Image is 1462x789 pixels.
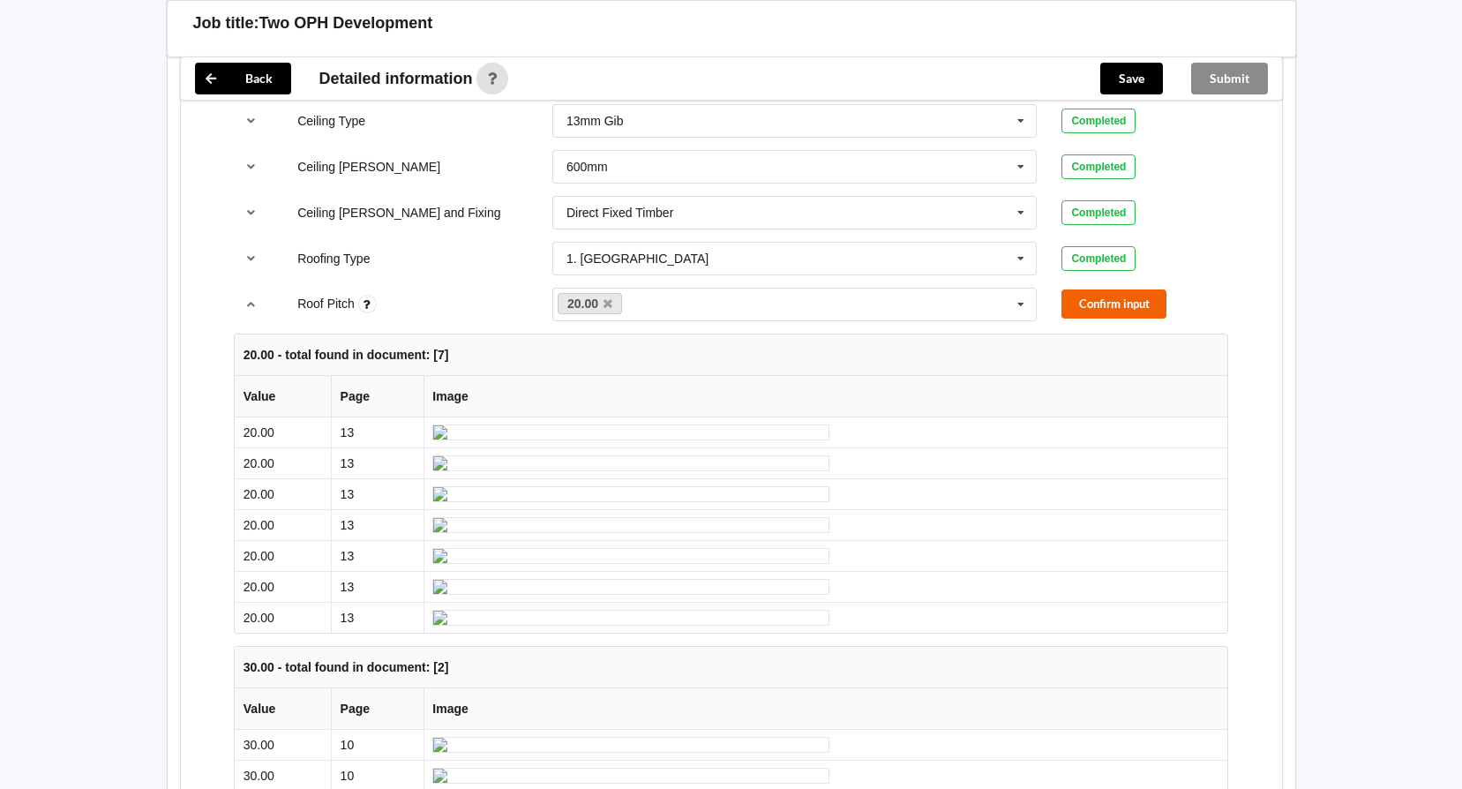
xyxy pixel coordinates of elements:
img: ai_input-page13-RoofPitch-0-5.jpeg [432,579,829,595]
td: 20.00 [235,478,331,509]
span: Detailed information [319,71,473,86]
td: 20.00 [235,417,331,447]
td: 20.00 [235,571,331,602]
button: Confirm input [1061,289,1166,319]
label: Roofing Type [297,252,370,266]
h3: Two OPH Development [259,13,433,34]
div: Direct Fixed Timber [566,207,673,219]
img: ai_input-page13-RoofPitch-0-6.jpeg [432,610,829,626]
img: ai_input-page13-RoofPitch-0-3.jpeg [432,517,829,533]
div: 13mm Gib [566,115,624,127]
th: Value [235,688,331,730]
div: 1. [GEOGRAPHIC_DATA] [566,252,709,265]
th: Image [424,688,1227,730]
th: 30.00 - total found in document: [2] [235,647,1227,688]
button: reference-toggle [234,289,268,320]
img: ai_input-page10-RoofPitch-1-0.jpeg [432,737,829,753]
h3: Job title: [193,13,259,34]
img: ai_input-page13-RoofPitch-0-4.jpeg [432,548,829,564]
button: reference-toggle [234,243,268,274]
img: ai_input-page13-RoofPitch-0-2.jpeg [432,486,829,502]
button: Save [1100,63,1163,94]
td: 13 [331,571,424,602]
div: 600mm [566,161,608,173]
div: Completed [1061,109,1136,133]
td: 30.00 [235,730,331,760]
label: Ceiling [PERSON_NAME] [297,160,440,174]
td: 20.00 [235,447,331,478]
th: Image [424,376,1227,417]
th: 20.00 - total found in document: [7] [235,334,1227,376]
img: ai_input-page13-RoofPitch-0-0.jpeg [432,425,829,440]
div: Completed [1061,154,1136,179]
label: Roof Pitch [297,297,357,311]
button: reference-toggle [234,105,268,137]
td: 10 [331,730,424,760]
td: 13 [331,447,424,478]
label: Ceiling Type [297,114,365,128]
td: 20.00 [235,509,331,540]
td: 20.00 [235,540,331,571]
a: 20.00 [558,293,623,314]
td: 20.00 [235,602,331,633]
button: reference-toggle [234,151,268,183]
button: Back [195,63,291,94]
img: ai_input-page13-RoofPitch-0-1.jpeg [432,455,829,471]
th: Page [331,688,424,730]
td: 13 [331,540,424,571]
button: reference-toggle [234,197,268,229]
td: 13 [331,602,424,633]
div: Completed [1061,200,1136,225]
td: 13 [331,478,424,509]
td: 13 [331,509,424,540]
th: Page [331,376,424,417]
td: 13 [331,417,424,447]
div: Completed [1061,246,1136,271]
img: ai_input-page10-RoofPitch-1-1.jpeg [432,768,829,784]
label: Ceiling [PERSON_NAME] and Fixing [297,206,500,220]
th: Value [235,376,331,417]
